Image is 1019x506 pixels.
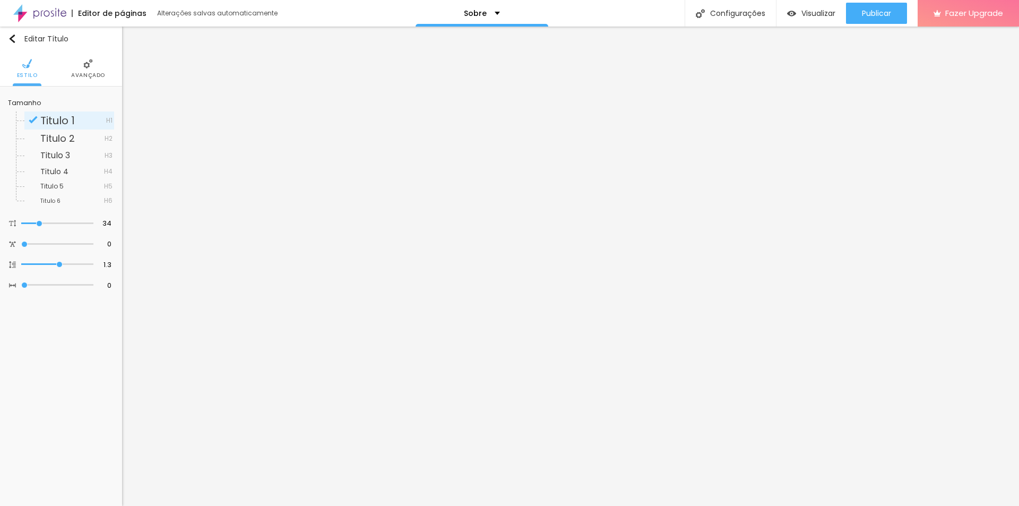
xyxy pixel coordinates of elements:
[72,10,146,17] div: Editor de páginas
[17,73,38,78] span: Estilo
[787,9,796,18] img: view-1.svg
[122,27,1019,506] iframe: Editor
[22,59,32,68] img: Icone
[40,132,75,145] span: Titulo 2
[105,152,113,159] span: H3
[29,115,38,124] img: Icone
[104,168,113,175] span: H4
[106,117,113,124] span: H1
[83,59,93,68] img: Icone
[40,113,75,128] span: Titulo 1
[40,182,64,191] span: Titulo 5
[71,73,105,78] span: Avançado
[846,3,907,24] button: Publicar
[464,10,487,17] p: Sobre
[776,3,846,24] button: Visualizar
[40,149,70,161] span: Titulo 3
[8,100,114,106] div: Tamanho
[105,135,113,142] span: H2
[8,35,68,43] div: Editar Título
[40,197,61,205] span: Titulo 6
[9,261,16,268] img: Icone
[801,9,835,18] span: Visualizar
[862,9,891,18] span: Publicar
[157,10,279,16] div: Alterações salvas automaticamente
[9,220,16,227] img: Icone
[9,241,16,247] img: Icone
[104,198,113,204] span: H6
[8,35,16,43] img: Icone
[945,8,1003,18] span: Fazer Upgrade
[104,183,113,190] span: H5
[9,282,16,289] img: Icone
[40,166,68,177] span: Titulo 4
[696,9,705,18] img: Icone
